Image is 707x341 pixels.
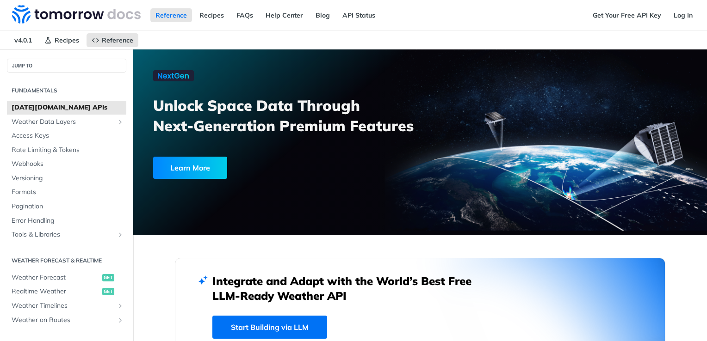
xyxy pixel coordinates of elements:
span: Tools & Libraries [12,230,114,239]
span: Recipes [55,36,79,44]
span: Versioning [12,174,124,183]
span: get [102,288,114,295]
span: Access Keys [12,131,124,140]
a: Weather Forecastget [7,271,126,285]
h3: Unlock Space Data Through Next-Generation Premium Features [153,95,430,136]
a: Recipes [194,8,229,22]
button: Show subpages for Weather Data Layers [117,118,124,126]
span: Rate Limiting & Tokens [12,146,124,155]
a: [DATE][DOMAIN_NAME] APIs [7,101,126,115]
a: Blog [310,8,335,22]
a: FAQs [231,8,258,22]
h2: Weather Forecast & realtime [7,256,126,265]
h2: Integrate and Adapt with the World’s Best Free LLM-Ready Weather API [212,274,485,303]
button: Show subpages for Weather on Routes [117,317,124,324]
h2: Fundamentals [7,86,126,95]
a: Help Center [260,8,308,22]
a: Reference [87,33,138,47]
a: Access Keys [7,129,126,143]
a: Learn More [153,157,375,179]
a: Start Building via LLM [212,316,327,339]
a: Formats [7,185,126,199]
span: Error Handling [12,216,124,225]
a: Error Handling [7,214,126,228]
a: Weather TimelinesShow subpages for Weather Timelines [7,299,126,313]
span: Pagination [12,202,124,211]
span: [DATE][DOMAIN_NAME] APIs [12,103,124,112]
a: Reference [150,8,192,22]
span: Webhooks [12,159,124,169]
button: Show subpages for Tools & Libraries [117,231,124,238]
img: Tomorrow.io Weather API Docs [12,5,141,24]
div: Learn More [153,157,227,179]
button: JUMP TO [7,59,126,73]
span: Weather Timelines [12,301,114,311]
span: Weather on Routes [12,316,114,325]
a: Versioning [7,171,126,185]
span: Formats [12,188,124,197]
a: Realtime Weatherget [7,285,126,298]
img: NextGen [153,70,194,81]
span: Weather Forecast [12,273,100,282]
span: v4.0.1 [9,33,37,47]
a: Rate Limiting & Tokens [7,143,126,157]
span: Reference [102,36,133,44]
a: Weather on RoutesShow subpages for Weather on Routes [7,313,126,327]
a: Tools & LibrariesShow subpages for Tools & Libraries [7,228,126,242]
a: Log In [669,8,698,22]
a: Pagination [7,200,126,213]
a: Weather Data LayersShow subpages for Weather Data Layers [7,115,126,129]
button: Show subpages for Weather Timelines [117,302,124,310]
span: Weather Data Layers [12,117,114,127]
a: Recipes [39,33,84,47]
a: API Status [337,8,380,22]
a: Webhooks [7,157,126,171]
span: get [102,274,114,281]
a: Get Your Free API Key [588,8,666,22]
span: Realtime Weather [12,287,100,296]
